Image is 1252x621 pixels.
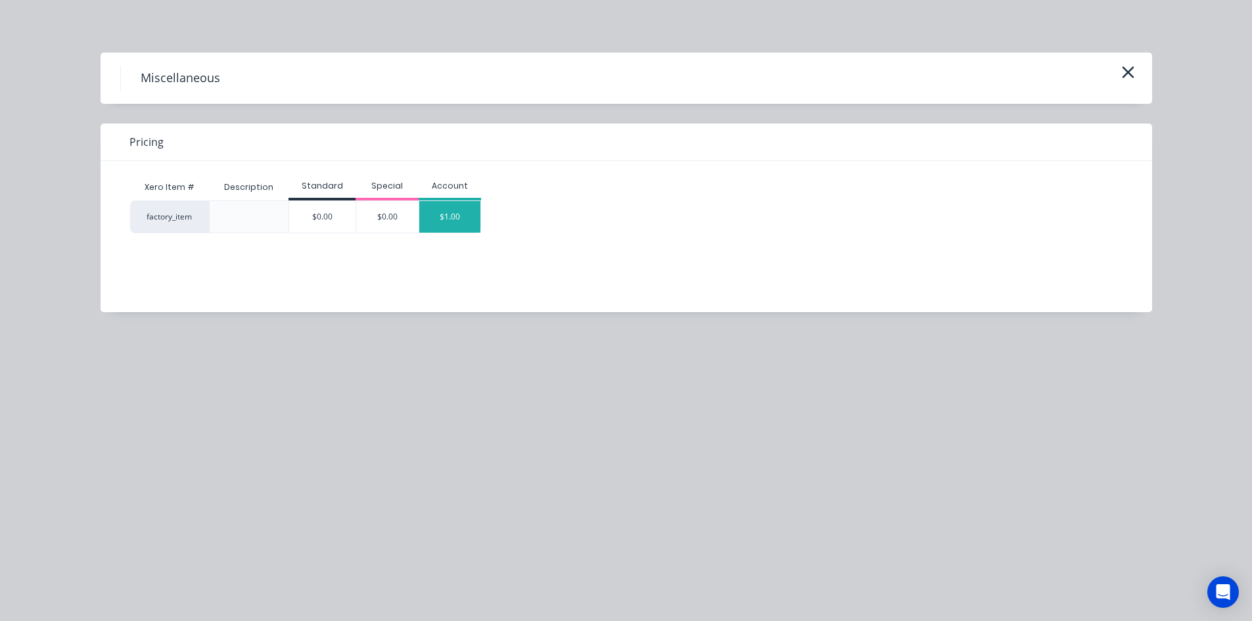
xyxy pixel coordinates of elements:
div: $0.00 [356,201,419,233]
h4: Miscellaneous [120,66,240,91]
div: Account [419,180,482,192]
div: $1.00 [419,201,481,233]
div: Special [356,180,419,192]
div: $0.00 [289,201,356,233]
div: factory_item [130,200,209,233]
div: Description [214,171,284,204]
div: Open Intercom Messenger [1207,576,1239,608]
div: Standard [289,180,356,192]
span: Pricing [129,134,164,150]
div: Xero Item # [130,174,209,200]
